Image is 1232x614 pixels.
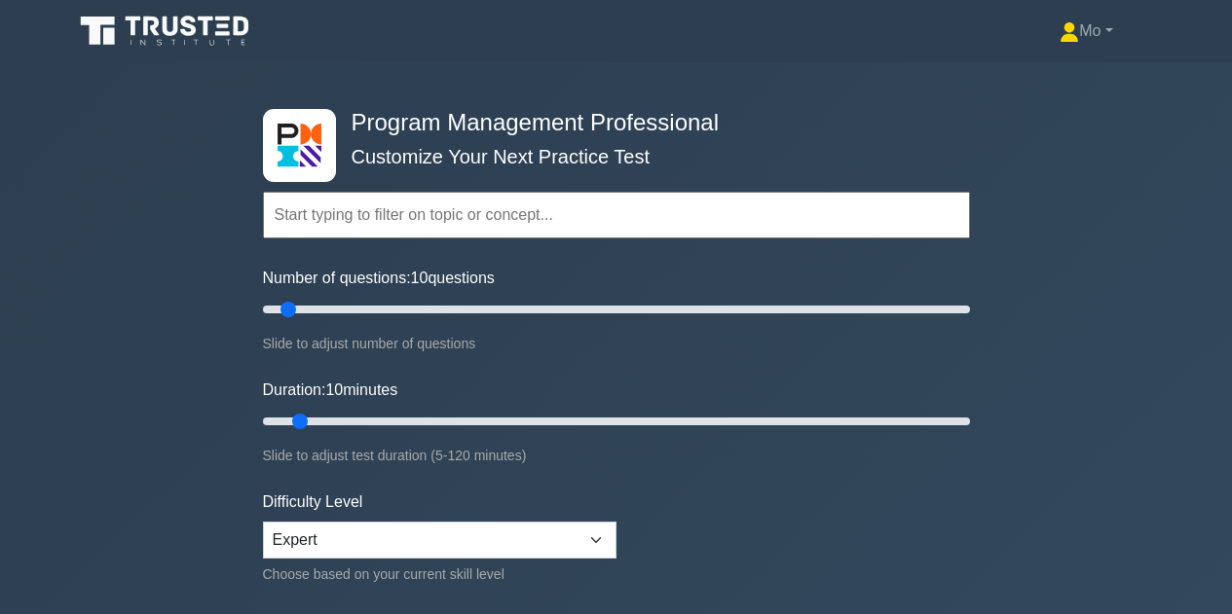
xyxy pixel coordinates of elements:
[263,332,970,355] div: Slide to adjust number of questions
[263,562,616,586] div: Choose based on your current skill level
[263,379,398,402] label: Duration: minutes
[263,192,970,238] input: Start typing to filter on topic or concept...
[325,381,343,398] span: 10
[263,444,970,467] div: Slide to adjust test duration (5-120 minutes)
[263,267,495,290] label: Number of questions: questions
[344,109,875,137] h4: Program Management Professional
[1013,12,1159,51] a: Mo
[263,490,363,514] label: Difficulty Level
[411,270,429,286] span: 10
